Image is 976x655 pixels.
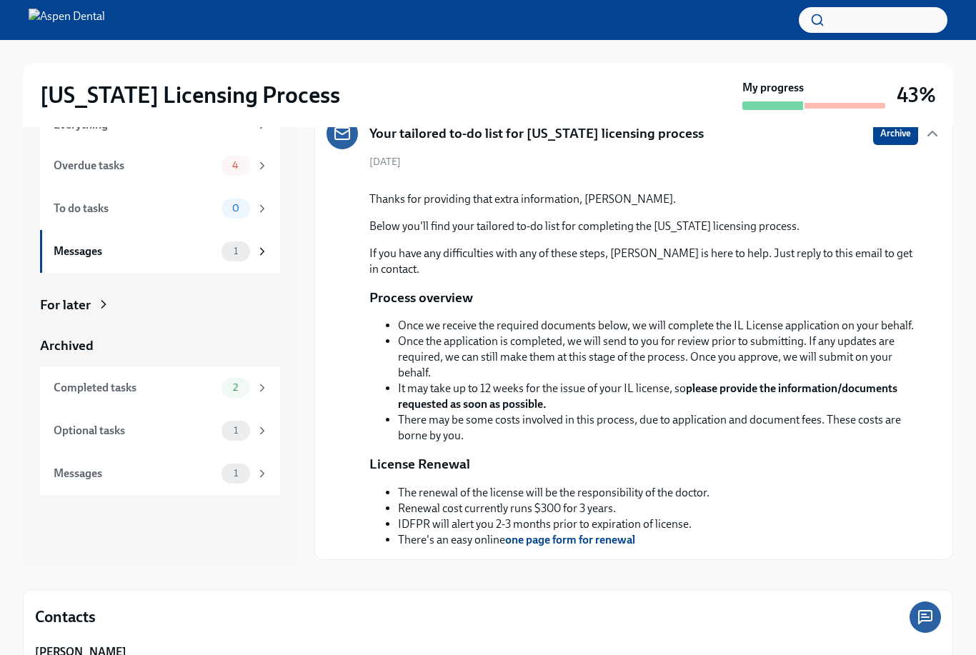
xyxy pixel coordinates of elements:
p: Below you'll find your tailored to-do list for completing the [US_STATE] licensing process. [369,219,918,234]
a: one page form for renewal [505,533,635,546]
li: There's an easy online [398,532,709,548]
li: IDFPR will alert you 2-3 months prior to expiration of license. [398,516,709,532]
li: There may be some costs involved in this process, due to application and document fees. These cos... [398,412,918,444]
span: 2 [224,382,247,393]
a: Messages1 [40,230,280,273]
div: Messages [54,244,216,259]
li: The renewal of the license will be the responsibility of the doctor. [398,485,709,501]
a: To do tasks0 [40,187,280,230]
span: 1 [225,425,247,436]
li: Once we receive the required documents below, we will complete the IL License application on your... [398,318,918,334]
span: 4 [224,160,247,171]
div: Messages [54,466,216,481]
strong: My progress [742,80,804,96]
h2: [US_STATE] Licensing Process [40,81,340,109]
span: 1 [225,468,247,479]
span: 0 [224,203,248,214]
p: Thanks for providing that extra information, [PERSON_NAME]. [369,191,918,207]
p: License Renewal [369,455,470,474]
a: For later [40,296,280,314]
div: To do tasks [54,201,216,216]
a: Completed tasks2 [40,366,280,409]
button: Archive [873,122,918,145]
a: Archived [40,336,280,355]
p: If you have any difficulties with any of these steps, [PERSON_NAME] is here to help. Just reply t... [369,246,918,277]
h3: 43% [897,82,936,108]
a: Overdue tasks4 [40,144,280,187]
div: Optional tasks [54,423,216,439]
img: Aspen Dental [29,9,105,31]
p: Process overview [369,289,473,307]
li: Renewal cost currently runs $300 for 3 years. [398,501,709,516]
a: Messages1 [40,452,280,495]
div: Completed tasks [54,380,216,396]
span: 1 [225,246,247,256]
span: [DATE] [369,155,401,169]
h4: Contacts [35,606,96,628]
span: Archive [880,126,911,141]
h5: Your tailored to-do list for [US_STATE] licensing process [369,124,704,143]
a: Optional tasks1 [40,409,280,452]
li: It may take up to 12 weeks for the issue of your IL license, so [398,381,918,412]
div: Overdue tasks [54,158,216,174]
div: For later [40,296,91,314]
li: Once the application is completed, we will send to you for review prior to submitting. If any upd... [398,334,918,381]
